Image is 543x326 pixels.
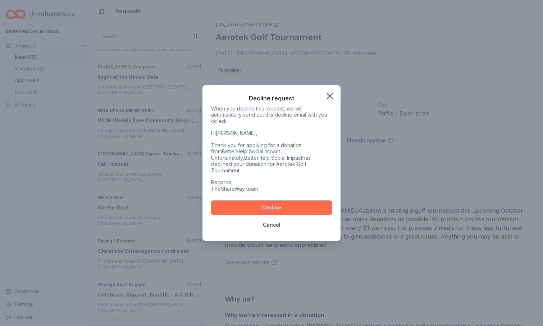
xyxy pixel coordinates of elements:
button: Cancel [211,218,332,232]
p: Hi [PERSON_NAME] , [211,130,332,136]
p: Regards, TheShareWay team [211,179,332,192]
p: When you decline this request, we will automatically send out this decline email with you cc'ed: [211,105,332,124]
button: Decline [211,200,332,215]
div: Decline request [249,94,294,103]
p: Thank you for applying for a donation from BetterHelp Social Impact . Unfortunately, BetterHelp S... [211,142,332,174]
